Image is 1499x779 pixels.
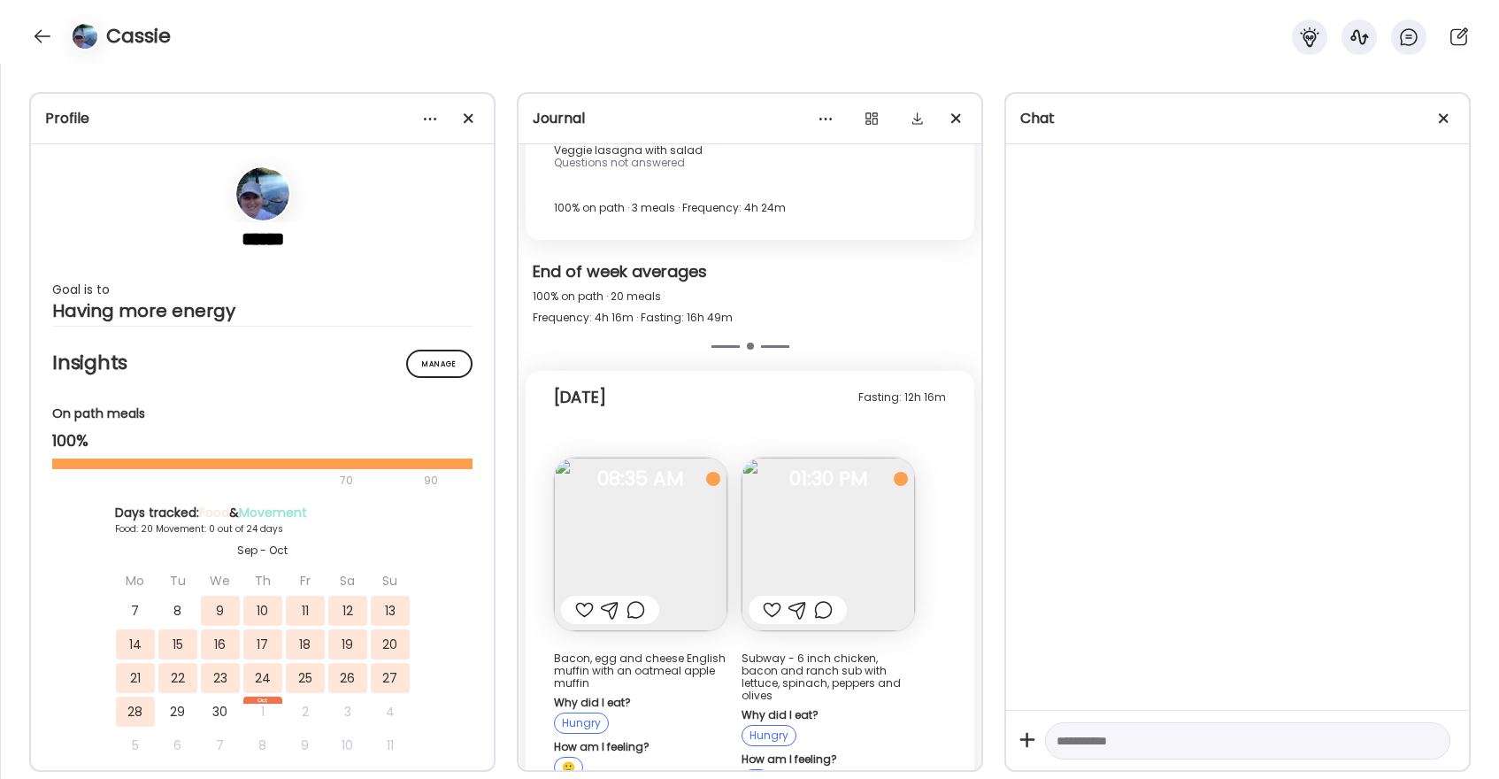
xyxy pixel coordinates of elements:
div: 15 [158,629,197,659]
div: 10 [243,596,282,626]
div: 26 [328,663,367,693]
div: 100% on path · 3 meals · Frequency: 4h 24m [554,197,946,219]
div: How am I feeling? [554,741,727,753]
div: 28 [116,697,155,727]
div: Manage [406,350,473,378]
span: 01:30 PM [742,471,915,487]
div: Having more energy [52,300,473,321]
div: We [201,566,240,596]
div: 12 [328,596,367,626]
div: 2 [286,697,325,727]
div: How am I feeling? [742,753,915,766]
div: 5 [116,730,155,760]
div: Goal is to [52,279,473,300]
div: 19 [328,629,367,659]
div: 100% [52,430,473,451]
div: Subway - 6 inch chicken, bacon and ranch sub with lettuce, spinach, peppers and olives [742,652,915,702]
img: images%2FjTu57vD8tzgDGGVSazPdCX9NNMy1%2Fvl5xkGv8zcHAqLXQTB7D%2F5rcg0XoBlNJnq2yp87CK_240 [742,458,915,631]
div: Su [371,566,410,596]
div: Veggie lasagna with salad [554,144,727,157]
div: 14 [116,629,155,659]
div: Chat [1020,108,1455,129]
img: avatars%2FjTu57vD8tzgDGGVSazPdCX9NNMy1 [236,167,289,220]
div: Profile [45,108,480,129]
div: Fasting: 12h 16m [858,387,946,408]
div: 22 [158,663,197,693]
div: 17 [243,629,282,659]
span: Movement [239,504,307,521]
div: On path meals [52,405,473,423]
div: 8 [158,596,197,626]
div: 11 [371,730,410,760]
div: 8 [243,730,282,760]
div: 100% on path · 20 meals Frequency: 4h 16m · Fasting: 16h 49m [533,286,967,328]
div: 29 [158,697,197,727]
div: Food: 20 Movement: 0 out of 24 days [115,522,411,536]
div: 1 [243,697,282,727]
div: End of week averages [533,261,967,286]
div: Hungry [742,725,796,746]
div: Th [243,566,282,596]
div: 4 [371,697,410,727]
div: 10 [328,730,367,760]
div: 9 [286,730,325,760]
div: 30 [201,697,240,727]
div: Days tracked: & [115,504,411,522]
div: Tu [158,566,197,596]
div: Journal [533,108,967,129]
div: 16 [201,629,240,659]
span: Questions not answered [554,155,685,170]
div: 23 [201,663,240,693]
div: Mo [116,566,155,596]
div: 3 [328,697,367,727]
span: 08:35 AM [554,471,727,487]
div: Sep - Oct [115,543,411,559]
img: avatars%2FjTu57vD8tzgDGGVSazPdCX9NNMy1 [73,24,97,49]
div: 9 [201,596,240,626]
div: Fr [286,566,325,596]
div: Why did I eat? [554,697,727,709]
div: 20 [371,629,410,659]
div: Oct [243,697,282,704]
div: 7 [201,730,240,760]
h4: Cassie [106,22,171,50]
div: 21 [116,663,155,693]
div: 90 [422,470,440,491]
h2: Insights [52,350,473,376]
div: Hungry [554,713,609,734]
div: [DATE] [554,387,606,408]
div: 70 [52,470,419,491]
div: 7 [116,596,155,626]
div: 13 [371,596,410,626]
div: Sa [328,566,367,596]
div: 25 [286,663,325,693]
span: Food [199,504,229,521]
div: Why did I eat? [742,709,915,721]
div: 27 [371,663,410,693]
div: 6 [158,730,197,760]
img: images%2FjTu57vD8tzgDGGVSazPdCX9NNMy1%2FkHZsYWQiPZjUeIeKArZj%2FV2BLuEHYWuMR9pCM0as0_240 [554,458,727,631]
div: 11 [286,596,325,626]
div: Bacon, egg and cheese English muffin with an oatmeal apple muffin [554,652,727,690]
div: 🙂 [554,757,583,778]
div: 24 [243,663,282,693]
div: 18 [286,629,325,659]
